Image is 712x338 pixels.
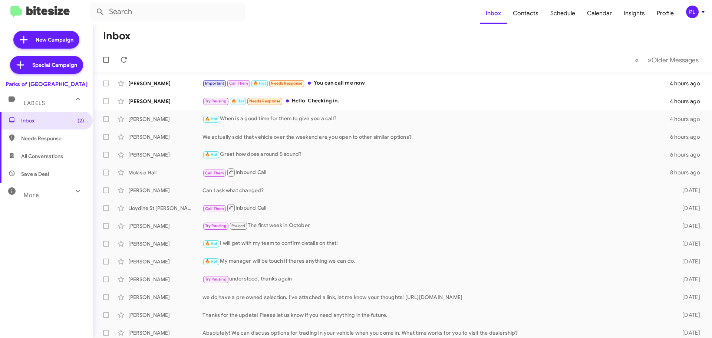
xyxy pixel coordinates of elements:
[231,223,245,228] span: Paused
[205,223,227,228] span: Try Pausing
[128,276,202,283] div: [PERSON_NAME]
[128,293,202,301] div: [PERSON_NAME]
[6,81,88,88] div: Parks of [GEOGRAPHIC_DATA]
[229,81,248,86] span: Call Them
[202,133,670,141] div: We actually sold that vehicle over the weekend are you open to other similar options?
[205,81,224,86] span: Important
[670,204,706,212] div: [DATE]
[128,329,202,337] div: [PERSON_NAME]
[205,152,218,157] span: 🔥 Hot
[10,56,83,74] a: Special Campaign
[670,98,706,105] div: 4 hours ago
[635,55,639,65] span: «
[670,133,706,141] div: 6 hours ago
[32,61,77,69] span: Special Campaign
[24,192,39,198] span: More
[90,3,245,21] input: Search
[202,239,670,248] div: I will get with my team to confirm details on that!
[253,81,266,86] span: 🔥 Hot
[202,187,670,194] div: Can I ask what changed?
[670,329,706,337] div: [DATE]
[205,241,218,246] span: 🔥 Hot
[128,98,202,105] div: [PERSON_NAME]
[21,152,63,160] span: All Conversations
[128,151,202,158] div: [PERSON_NAME]
[670,258,706,265] div: [DATE]
[271,81,302,86] span: Needs Response
[78,117,84,124] span: (2)
[544,3,581,24] a: Schedule
[36,36,73,43] span: New Campaign
[631,52,703,68] nav: Page navigation example
[205,171,224,175] span: Call Them
[202,97,670,105] div: Hello. Checking in.
[670,169,706,176] div: 8 hours ago
[128,115,202,123] div: [PERSON_NAME]
[630,52,643,68] button: Previous
[128,80,202,87] div: [PERSON_NAME]
[128,240,202,247] div: [PERSON_NAME]
[202,168,670,177] div: Inbound Call
[128,187,202,194] div: [PERSON_NAME]
[128,311,202,319] div: [PERSON_NAME]
[231,99,244,104] span: 🔥 Hot
[647,55,652,65] span: »
[202,293,670,301] div: we do have a pre owned selection. I've attached a link, let me know your thoughts! [URL][DOMAIN_N...
[205,277,227,282] span: Try Pausing
[13,31,79,49] a: New Campaign
[202,257,670,266] div: My manager will be touch if theres anything we can do.
[205,259,218,264] span: 🔥 Hot
[24,100,45,106] span: Labels
[507,3,544,24] a: Contacts
[670,80,706,87] div: 4 hours ago
[643,52,703,68] button: Next
[680,6,704,18] button: PL
[670,311,706,319] div: [DATE]
[202,329,670,337] div: Absolutely! We can discuss options for trading in your vehicle when you come in. What time works ...
[128,258,202,265] div: [PERSON_NAME]
[670,187,706,194] div: [DATE]
[202,115,670,123] div: When is a good time for them to give you a call?
[652,56,699,64] span: Older Messages
[202,311,670,319] div: Thanks for the update! Please let us know if you need anything in the future.
[128,169,202,176] div: Molasia Hall
[21,135,84,142] span: Needs Response
[670,293,706,301] div: [DATE]
[670,115,706,123] div: 4 hours ago
[202,79,670,88] div: You can call me now
[205,99,227,104] span: Try Pausing
[21,170,49,178] span: Save a Deal
[128,133,202,141] div: [PERSON_NAME]
[128,204,202,212] div: Lloydine St [PERSON_NAME]
[21,117,84,124] span: Inbox
[205,117,218,121] span: 🔥 Hot
[670,276,706,283] div: [DATE]
[202,203,670,213] div: Inbound Call
[670,222,706,230] div: [DATE]
[618,3,651,24] a: Insights
[202,221,670,230] div: The first week in October
[670,240,706,247] div: [DATE]
[670,151,706,158] div: 6 hours ago
[128,222,202,230] div: [PERSON_NAME]
[686,6,699,18] div: PL
[651,3,680,24] a: Profile
[249,99,281,104] span: Needs Response
[205,206,224,211] span: Call Them
[202,275,670,283] div: understood, thanks again
[480,3,507,24] a: Inbox
[581,3,618,24] a: Calendar
[103,30,131,42] h1: Inbox
[202,150,670,159] div: Great how does around 5 sound?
